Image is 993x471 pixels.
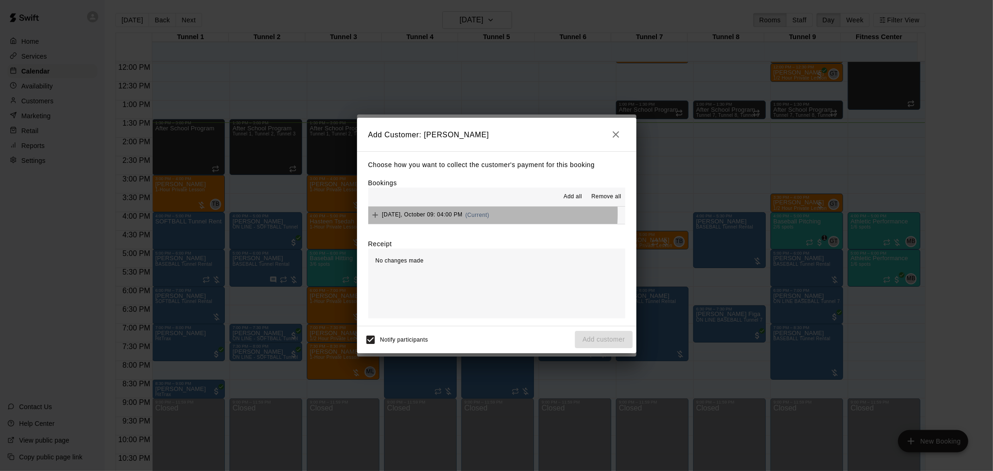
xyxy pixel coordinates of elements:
[380,336,428,343] span: Notify participants
[368,239,392,249] label: Receipt
[382,212,463,218] span: [DATE], October 09: 04:00 PM
[466,212,490,218] span: (Current)
[368,159,625,171] p: Choose how you want to collect the customer's payment for this booking
[376,257,424,264] span: No changes made
[368,207,625,224] button: Add[DATE], October 09: 04:00 PM(Current)
[357,118,636,151] h2: Add Customer: [PERSON_NAME]
[588,189,625,204] button: Remove all
[591,192,621,202] span: Remove all
[564,192,582,202] span: Add all
[368,211,382,218] span: Add
[368,179,397,187] label: Bookings
[558,189,588,204] button: Add all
